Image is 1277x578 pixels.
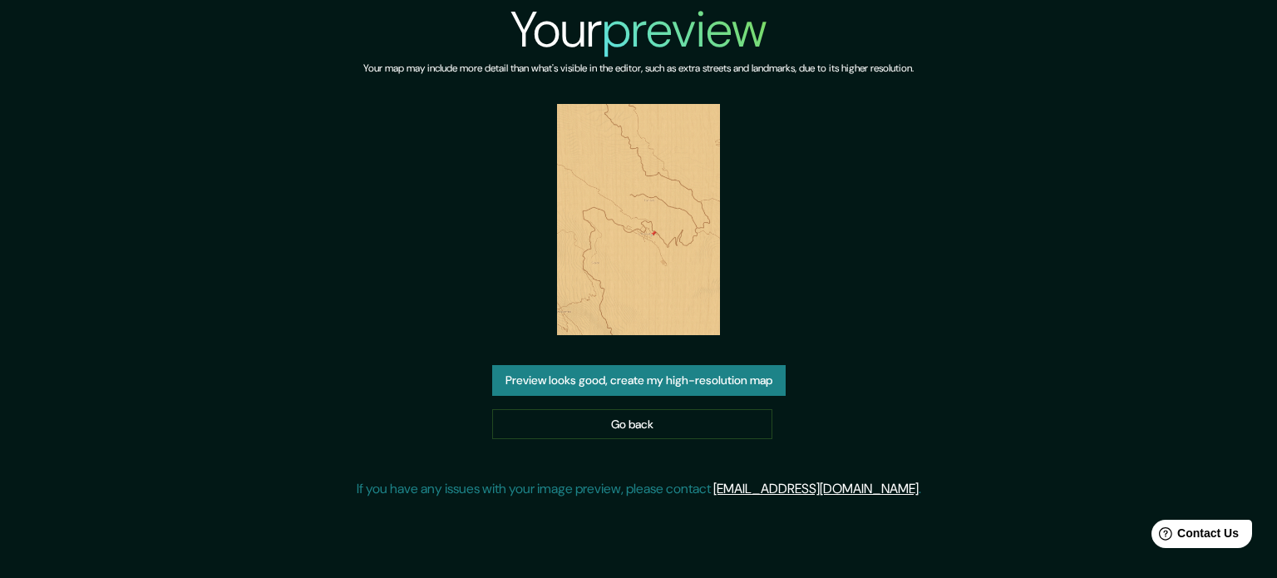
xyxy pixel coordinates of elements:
[357,479,921,499] p: If you have any issues with your image preview, please contact .
[1129,513,1259,560] iframe: Help widget launcher
[713,480,919,497] a: [EMAIL_ADDRESS][DOMAIN_NAME]
[557,104,721,335] img: created-map-preview
[492,409,772,440] a: Go back
[492,365,786,396] button: Preview looks good, create my high-resolution map
[363,60,914,77] h6: Your map may include more detail than what's visible in the editor, such as extra streets and lan...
